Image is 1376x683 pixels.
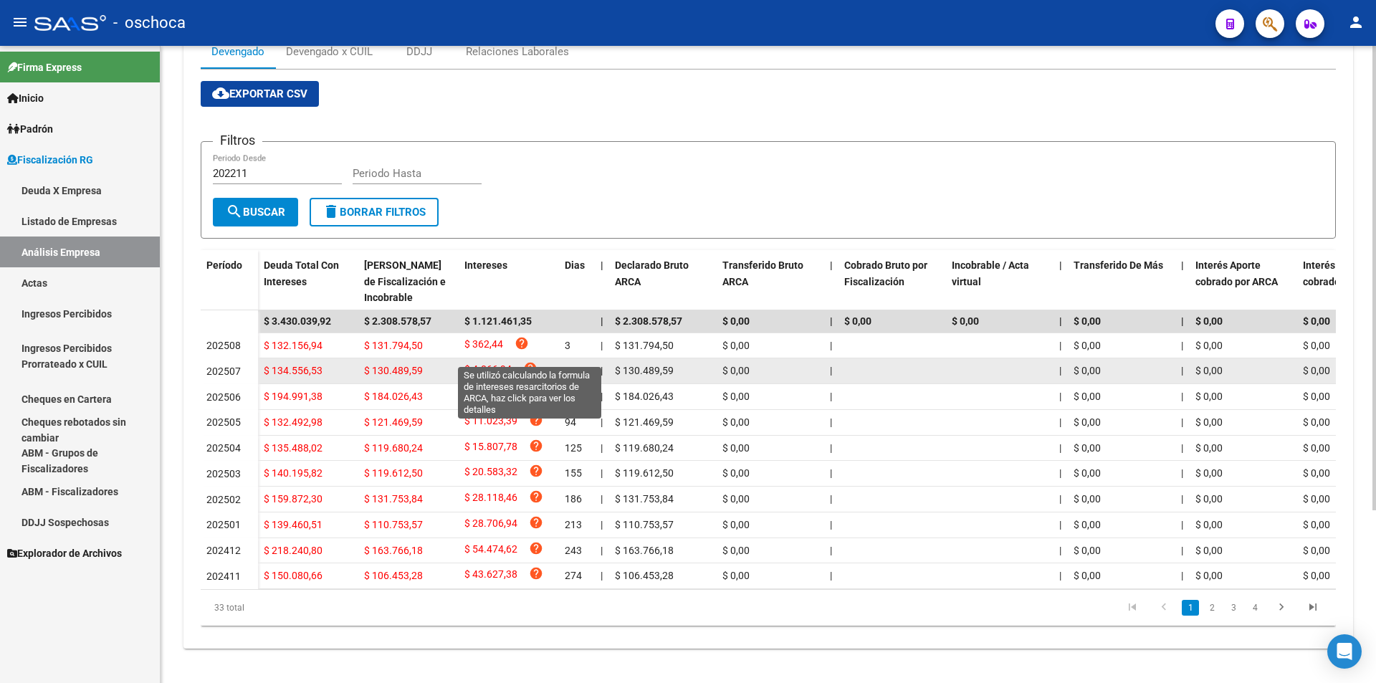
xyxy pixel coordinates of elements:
span: 202411 [206,570,241,582]
span: | [601,259,603,271]
button: Borrar Filtros [310,198,439,226]
span: $ 0,00 [722,570,750,581]
span: $ 0,00 [722,519,750,530]
div: Open Intercom Messenger [1327,634,1362,669]
span: | [830,493,832,505]
a: 2 [1203,600,1220,616]
div: DDJJ [406,44,432,59]
span: $ 0,00 [1074,416,1101,428]
span: $ 362,44 [464,336,503,355]
span: 274 [565,570,582,581]
span: $ 0,00 [1195,315,1223,327]
span: [PERSON_NAME] de Fiscalización e Incobrable [364,259,446,304]
datatable-header-cell: Intereses [459,250,559,313]
span: Explorador de Archivos [7,545,122,561]
li: page 1 [1180,596,1201,620]
span: $ 2.308.578,57 [615,315,682,327]
span: $ 106.453,28 [615,570,674,581]
i: help [529,515,543,530]
span: | [1181,442,1183,454]
i: help [523,361,537,376]
datatable-header-cell: Transferido De Más [1068,250,1175,313]
span: $ 0,00 [722,467,750,479]
button: Buscar [213,198,298,226]
datatable-header-cell: Deuda Bruta Neto de Fiscalización e Incobrable [358,250,459,313]
span: | [1059,315,1062,327]
span: | [601,519,603,530]
span: $ 10.964,95 [464,387,517,406]
li: page 2 [1201,596,1223,620]
span: | [1059,365,1061,376]
span: $ 0,00 [1303,340,1330,351]
span: | [1059,545,1061,556]
span: 202505 [206,416,241,428]
i: help [529,489,543,504]
mat-icon: search [226,203,243,220]
span: $ 2.308.578,57 [364,315,431,327]
span: 202504 [206,442,241,454]
a: 1 [1182,600,1199,616]
span: $ 0,00 [1074,519,1101,530]
span: | [601,340,603,351]
span: | [1181,467,1183,479]
span: 125 [565,442,582,454]
span: $ 121.469,59 [615,416,674,428]
datatable-header-cell: | [1175,250,1190,313]
span: $ 11.023,39 [464,413,517,432]
span: | [1059,259,1062,271]
li: page 4 [1244,596,1266,620]
datatable-header-cell: Deuda Total Con Intereses [258,250,358,313]
mat-icon: person [1347,14,1365,31]
span: $ 3.430.039,92 [264,315,331,327]
a: go to previous page [1150,600,1177,616]
span: $ 0,00 [1303,315,1330,327]
span: | [830,315,833,327]
span: 243 [565,545,582,556]
span: $ 0,00 [1074,570,1101,581]
span: | [1181,340,1183,351]
span: | [830,467,832,479]
span: $ 54.474,62 [464,541,517,560]
i: help [529,387,543,401]
span: $ 1.121.461,35 [464,315,532,327]
span: Deuda Total Con Intereses [264,259,339,287]
span: $ 0,00 [1074,442,1101,454]
span: $ 134.556,53 [264,365,322,376]
i: help [529,566,543,581]
a: go to last page [1299,600,1327,616]
span: | [1059,416,1061,428]
span: $ 110.753,57 [364,519,423,530]
span: Firma Express [7,59,82,75]
span: | [1181,315,1184,327]
span: $ 0,00 [1074,391,1101,402]
span: $ 131.794,50 [615,340,674,351]
span: $ 119.680,24 [364,442,423,454]
span: | [830,259,833,271]
span: $ 119.612,50 [364,467,423,479]
i: help [529,439,543,453]
span: $ 0,00 [722,493,750,505]
span: $ 0,00 [1195,493,1223,505]
span: 202412 [206,545,241,556]
a: 3 [1225,600,1242,616]
span: $ 150.080,66 [264,570,322,581]
span: $ 0,00 [1074,365,1101,376]
datatable-header-cell: | [824,250,838,313]
span: Inicio [7,90,44,106]
span: $ 0,00 [1303,570,1330,581]
span: $ 0,00 [1303,545,1330,556]
i: help [529,541,543,555]
span: $ 131.794,50 [364,340,423,351]
span: 186 [565,493,582,505]
span: | [1059,493,1061,505]
span: Declarado Bruto ARCA [615,259,689,287]
span: $ 0,00 [1074,315,1101,327]
span: | [601,315,603,327]
span: $ 130.489,59 [364,365,423,376]
datatable-header-cell: Período [201,250,258,310]
span: $ 110.753,57 [615,519,674,530]
span: | [830,391,832,402]
span: | [830,416,832,428]
div: Devengado x CUIL [286,44,373,59]
span: | [830,570,832,581]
